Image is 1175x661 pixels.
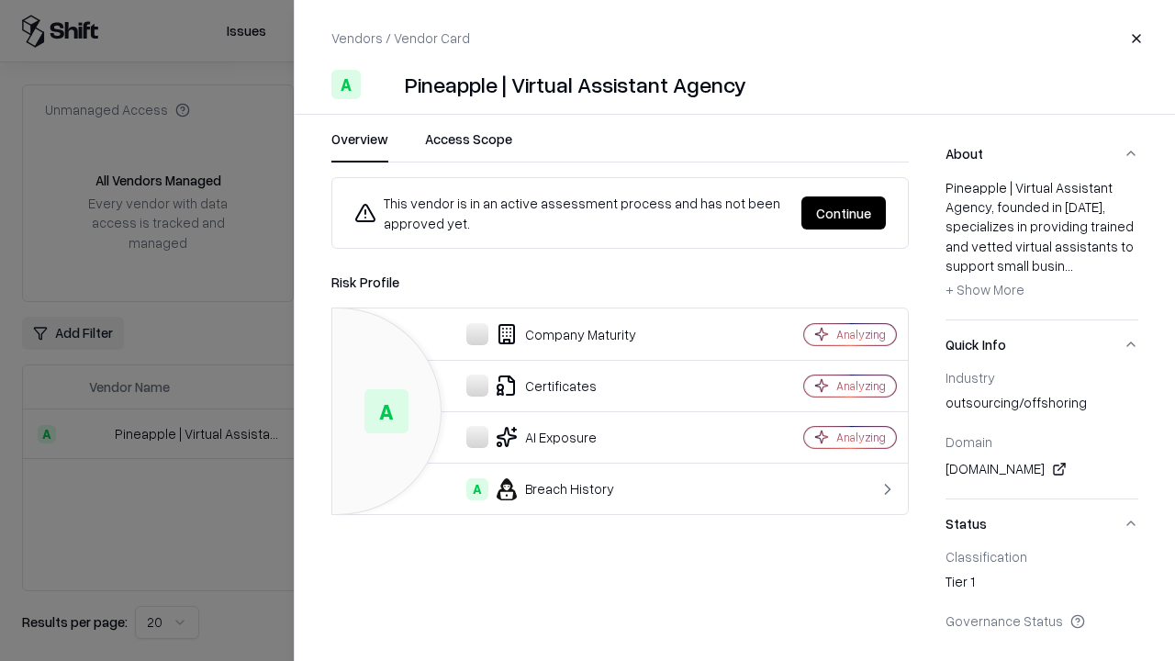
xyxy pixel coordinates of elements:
div: Tier 1 [946,572,1138,598]
button: Overview [331,129,388,162]
div: Pineapple | Virtual Assistant Agency, founded in [DATE], specializes in providing trained and vet... [946,178,1138,305]
button: Status [946,499,1138,548]
div: Domain [946,433,1138,450]
button: + Show More [946,275,1024,305]
div: Quick Info [946,369,1138,499]
span: + Show More [946,281,1024,297]
div: This vendor is in an active assessment process and has not been approved yet. [354,193,787,233]
button: About [946,129,1138,178]
div: Classification [946,548,1138,565]
div: [DOMAIN_NAME] [946,458,1138,480]
img: Pineapple | Virtual Assistant Agency [368,70,397,99]
span: ... [1065,257,1073,274]
div: A [466,478,488,500]
button: Continue [801,196,886,230]
div: AI Exposure [347,426,740,448]
button: Access Scope [425,129,512,162]
div: A [331,70,361,99]
div: About [946,178,1138,319]
div: Pineapple | Virtual Assistant Agency [405,70,746,99]
div: Company Maturity [347,323,740,345]
div: Industry [946,369,1138,386]
div: Breach History [347,478,740,500]
div: Analyzing [836,430,886,445]
p: Vendors / Vendor Card [331,28,470,48]
div: outsourcing/offshoring [946,393,1138,419]
div: Risk Profile [331,271,909,293]
div: Certificates [347,375,740,397]
div: Analyzing [836,327,886,342]
div: A [364,389,408,433]
div: Analyzing [836,378,886,394]
button: Quick Info [946,320,1138,369]
div: Governance Status [946,612,1138,629]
